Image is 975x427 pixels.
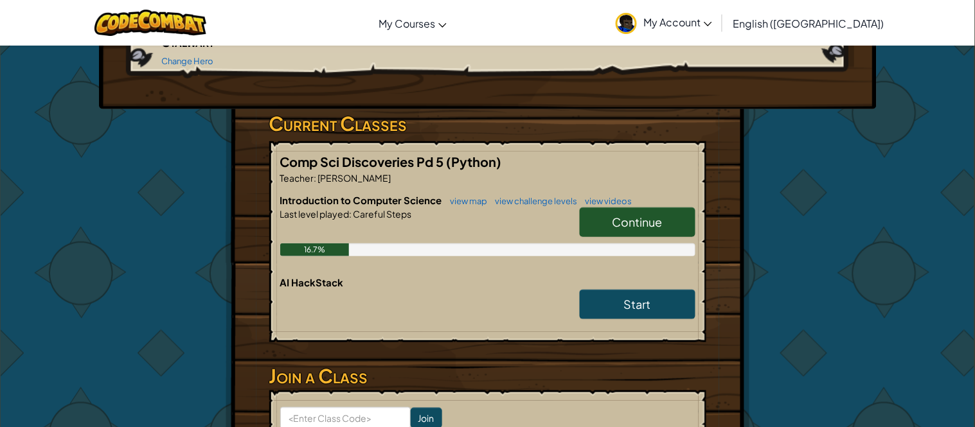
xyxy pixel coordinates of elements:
span: My Courses [379,17,435,30]
span: [PERSON_NAME] [317,172,391,184]
a: My Account [609,3,719,43]
span: (Python) [447,153,502,170]
span: My Account [643,15,712,29]
a: My Courses [372,6,453,40]
a: view challenge levels [489,196,578,206]
span: Introduction to Computer Science [280,194,444,206]
h3: Current Classes [269,109,706,138]
span: Continue [613,214,663,229]
span: : [350,208,352,220]
span: Last level played [280,208,350,220]
span: Start [624,297,651,311]
span: AI HackStack [280,276,344,288]
a: Change Hero [161,56,213,66]
a: view videos [579,196,632,206]
span: Teacher [280,172,314,184]
h3: Join a Class [269,362,706,390]
a: English ([GEOGRAPHIC_DATA]) [726,6,890,40]
span: Careful Steps [352,208,412,220]
span: English ([GEOGRAPHIC_DATA]) [733,17,884,30]
img: avatar [616,13,637,34]
a: Start [580,290,695,319]
a: view map [444,196,488,206]
img: CodeCombat logo [94,10,207,36]
span: : [314,172,317,184]
div: 16.7% [280,243,350,256]
span: Comp Sci Discoveries Pd 5 [280,153,447,170]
